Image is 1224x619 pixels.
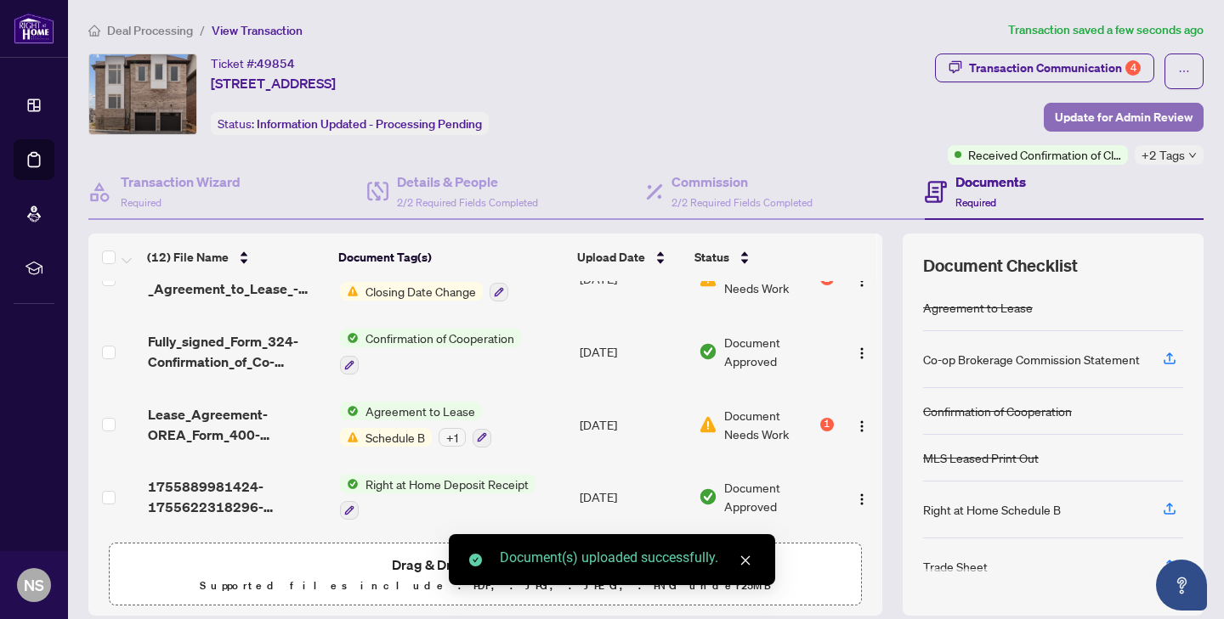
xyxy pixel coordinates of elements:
[397,172,538,192] h4: Details & People
[359,402,482,420] span: Agreement to Lease
[257,56,295,71] span: 49854
[392,554,579,576] span: Drag & Drop or
[14,13,54,44] img: logo
[935,53,1154,82] button: Transaction Communication4
[121,172,241,192] h4: Transaction Wizard
[1044,103,1204,132] button: Update for Admin Review
[212,23,303,38] span: View Transaction
[955,196,996,209] span: Required
[820,272,834,285] div: 1
[1178,65,1190,77] span: ellipsis
[923,298,1033,317] div: Agreement to Lease
[671,196,813,209] span: 2/2 Required Fields Completed
[848,411,875,438] button: Logo
[340,329,521,374] button: Status IconConfirmation of Cooperation
[699,342,717,361] img: Document Status
[570,234,688,281] th: Upload Date
[110,543,861,606] span: Drag & Drop orUpload FormsSupported files include .PDF, .JPG, .JPEG, .PNG under25MB
[211,73,336,93] span: [STREET_ADDRESS]
[736,551,755,570] a: Close
[855,346,869,360] img: Logo
[955,172,1026,192] h4: Documents
[855,419,869,433] img: Logo
[340,402,359,420] img: Status Icon
[923,350,1140,369] div: Co-op Brokerage Commission Statement
[439,428,466,447] div: + 1
[331,234,570,281] th: Document Tag(s)
[469,554,482,566] span: check-circle
[120,576,851,596] p: Supported files include .PDF, .JPG, .JPEG, .PNG under 25 MB
[211,112,489,135] div: Status:
[855,492,869,506] img: Logo
[699,487,717,506] img: Document Status
[1008,20,1204,40] article: Transaction saved a few seconds ago
[724,406,817,443] span: Document Needs Work
[89,54,196,134] img: IMG-N12329179_1.jpg
[739,554,751,566] span: close
[359,428,432,447] span: Schedule B
[923,254,1078,278] span: Document Checklist
[855,274,869,288] img: Logo
[573,461,692,534] td: [DATE]
[148,476,326,517] span: 1755889981424-1755622318296-richmondhillscanner_20250819_12.pdf
[923,500,1061,519] div: Right at Home Schedule B
[848,338,875,365] button: Logo
[359,475,535,493] span: Right at Home Deposit Receipt
[694,248,729,267] span: Status
[257,116,482,132] span: Information Updated - Processing Pending
[820,418,834,431] div: 1
[211,53,295,73] div: Ticket #:
[1142,145,1185,165] span: +2 Tags
[573,315,692,388] td: [DATE]
[147,248,229,267] span: (12) File Name
[671,172,813,192] h4: Commission
[340,282,359,301] img: Status Icon
[148,404,326,445] span: Lease_Agreement-OREA_Form_400-250_Seguin_St-Aug_18_2025.pdf
[359,282,483,301] span: Closing Date Change
[140,234,331,281] th: (12) File Name
[121,196,161,209] span: Required
[340,402,491,447] button: Status IconAgreement to LeaseStatus IconSchedule B+1
[1125,60,1141,76] div: 4
[923,402,1072,420] div: Confirmation of Cooperation
[1188,151,1197,160] span: down
[923,557,988,576] div: Trade Sheet
[340,329,359,347] img: Status Icon
[577,248,645,267] span: Upload Date
[340,428,359,447] img: Status Icon
[340,475,535,521] button: Status IconRight at Home Deposit Receipt
[148,331,326,372] span: Fully_signed_Form_324-Confirmation_of_Co-operation_and_Representation_Tenant_Landlord-250_Seguin_...
[107,23,193,38] span: Deal Processing
[340,475,359,493] img: Status Icon
[24,573,44,597] span: NS
[200,20,205,40] li: /
[968,145,1121,164] span: Received Confirmation of Closing
[848,483,875,510] button: Logo
[724,333,834,370] span: Document Approved
[688,234,836,281] th: Status
[359,329,521,347] span: Confirmation of Cooperation
[88,25,100,37] span: home
[699,415,717,434] img: Document Status
[573,388,692,461] td: [DATE]
[1156,560,1207,611] button: Open asap
[969,54,1141,82] div: Transaction Communication
[724,478,834,515] span: Document Approved
[500,548,755,568] div: Document(s) uploaded successfully.
[923,448,1039,467] div: MLS Leased Print Out
[1055,104,1193,131] span: Update for Admin Review
[397,196,538,209] span: 2/2 Required Fields Completed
